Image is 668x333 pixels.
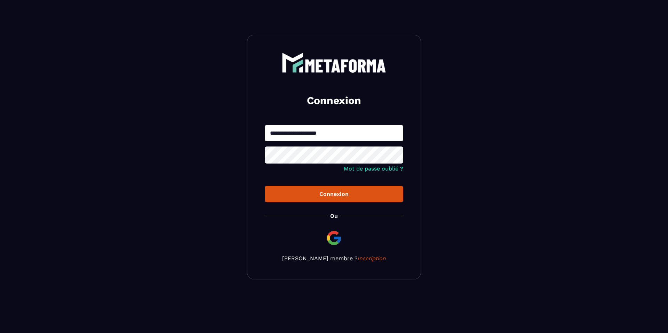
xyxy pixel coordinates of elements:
img: logo [282,53,386,73]
h2: Connexion [273,94,395,108]
div: Connexion [270,191,398,197]
button: Connexion [265,186,403,202]
a: Inscription [358,255,386,262]
img: google [326,230,342,246]
p: [PERSON_NAME] membre ? [265,255,403,262]
p: Ou [330,213,338,219]
a: logo [265,53,403,73]
a: Mot de passe oublié ? [344,165,403,172]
